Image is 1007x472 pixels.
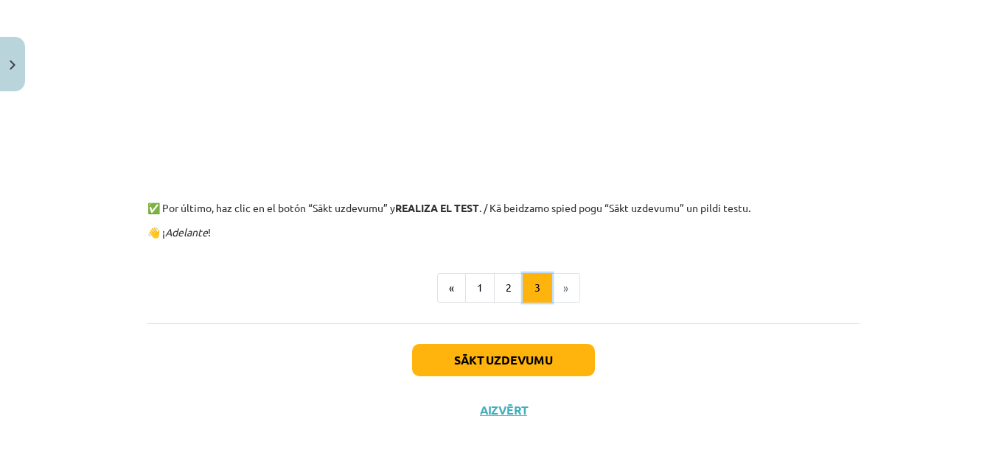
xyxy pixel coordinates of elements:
[10,60,15,70] img: icon-close-lesson-0947bae3869378f0d4975bcd49f059093ad1ed9edebbc8119c70593378902aed.svg
[147,273,860,303] nav: Page navigation example
[494,273,523,303] button: 2
[395,201,479,214] b: REALIZA EL TEST
[475,403,532,418] button: Aizvērt
[412,344,595,376] button: Sākt uzdevumu
[147,225,860,240] p: 👋 ¡ !
[165,225,208,239] i: Adelante
[147,200,860,216] p: ✅ Por último, haz clic en el botón “Sākt uzdevumu” y . / Kā beidzamo spied pogu “Sākt uzdevumu” u...
[437,273,466,303] button: «
[465,273,495,303] button: 1
[523,273,552,303] button: 3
